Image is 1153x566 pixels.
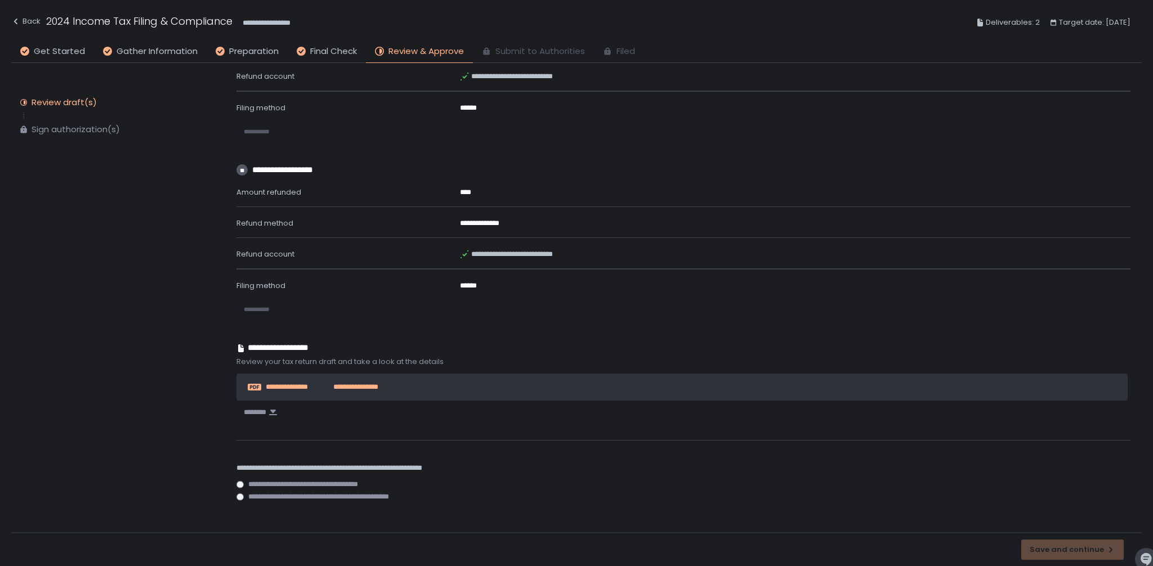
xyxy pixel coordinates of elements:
[986,16,1040,29] span: Deliverables: 2
[616,45,635,58] span: Filed
[11,14,41,32] button: Back
[495,45,585,58] span: Submit to Authorities
[236,249,294,259] span: Refund account
[236,71,294,82] span: Refund account
[236,187,301,197] span: Amount refunded
[117,45,198,58] span: Gather Information
[46,14,233,29] h1: 2024 Income Tax Filing & Compliance
[11,15,41,28] div: Back
[310,45,357,58] span: Final Check
[32,97,97,108] div: Review draft(s)
[34,45,85,58] span: Get Started
[1059,16,1130,29] span: Target date: [DATE]
[236,218,293,228] span: Refund method
[229,45,279,58] span: Preparation
[236,102,285,113] span: Filing method
[236,280,285,291] span: Filing method
[388,45,464,58] span: Review & Approve
[32,124,120,135] div: Sign authorization(s)
[236,357,1130,367] span: Review your tax return draft and take a look at the details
